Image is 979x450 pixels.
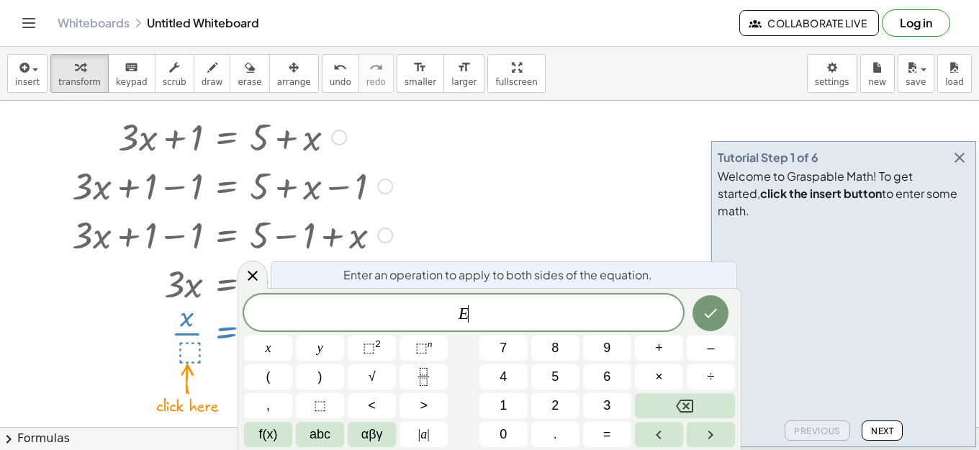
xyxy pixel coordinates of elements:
[318,367,322,387] span: )
[202,77,223,87] span: draw
[479,364,528,390] button: 4
[500,396,507,415] span: 1
[418,427,421,441] span: |
[266,367,271,387] span: (
[330,77,351,87] span: undo
[692,295,728,331] button: Done
[405,77,436,87] span: smaller
[687,422,735,447] button: Right arrow
[443,54,484,93] button: format_sizelarger
[531,422,579,447] button: .
[375,338,381,349] sup: 2
[551,367,559,387] span: 5
[310,425,330,444] span: abc
[244,393,292,418] button: ,
[583,336,631,361] button: 9
[296,336,344,361] button: y
[551,396,559,415] span: 2
[400,336,448,361] button: Superscript
[58,77,101,87] span: transform
[815,77,849,87] span: settings
[58,16,130,30] a: Whiteboards
[296,364,344,390] button: )
[531,336,579,361] button: 8
[500,367,507,387] span: 4
[468,305,469,323] span: ​
[163,77,186,87] span: scrub
[238,77,261,87] span: erase
[718,149,818,166] div: Tutorial Step 1 of 6
[15,77,40,87] span: insert
[603,425,611,444] span: =
[554,425,557,444] span: .
[583,393,631,418] button: 3
[428,338,433,349] sup: n
[244,336,292,361] button: x
[266,396,270,415] span: ,
[368,396,376,415] span: <
[459,304,469,323] var: E
[906,77,926,87] span: save
[655,338,663,358] span: +
[583,422,631,447] button: Equals
[348,422,396,447] button: Greek alphabet
[807,54,857,93] button: settings
[635,336,683,361] button: Plus
[635,393,735,418] button: Backspace
[635,364,683,390] button: Times
[155,54,194,93] button: scrub
[343,266,652,284] span: Enter an operation to apply to both sides of the equation.
[937,54,972,93] button: load
[317,338,323,358] span: y
[277,77,311,87] span: arrange
[495,77,537,87] span: fullscreen
[603,396,610,415] span: 3
[945,77,964,87] span: load
[603,367,610,387] span: 6
[400,422,448,447] button: Absolute value
[871,426,893,436] span: Next
[718,168,970,220] div: Welcome to Graspable Math! To get started, to enter some math.
[451,77,477,87] span: larger
[868,77,886,87] span: new
[108,54,155,93] button: keyboardkeypad
[369,367,376,387] span: √
[739,10,879,36] button: Collaborate Live
[457,59,471,76] i: format_size
[125,59,138,76] i: keyboard
[366,77,386,87] span: redo
[655,367,663,387] span: ×
[479,422,528,447] button: 0
[17,12,40,35] button: Toggle navigation
[400,364,448,390] button: Fraction
[361,425,383,444] span: αβγ
[500,338,507,358] span: 7
[296,393,344,418] button: Placeholder
[415,341,428,355] span: ⬚
[244,364,292,390] button: (
[635,422,683,447] button: Left arrow
[397,54,444,93] button: format_sizesmaller
[551,338,559,358] span: 8
[348,364,396,390] button: Square root
[269,54,319,93] button: arrange
[369,59,383,76] i: redo
[116,77,148,87] span: keypad
[420,396,428,415] span: >
[583,364,631,390] button: 6
[427,427,430,441] span: |
[266,338,271,358] span: x
[348,393,396,418] button: Less than
[296,422,344,447] button: Alphabet
[348,336,396,361] button: Squared
[531,364,579,390] button: 5
[244,422,292,447] button: Functions
[862,420,903,441] button: Next
[479,393,528,418] button: 1
[418,425,430,444] span: a
[363,341,375,355] span: ⬚
[760,186,882,201] b: click the insert button
[860,54,895,93] button: new
[322,54,359,93] button: undoundo
[50,54,109,93] button: transform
